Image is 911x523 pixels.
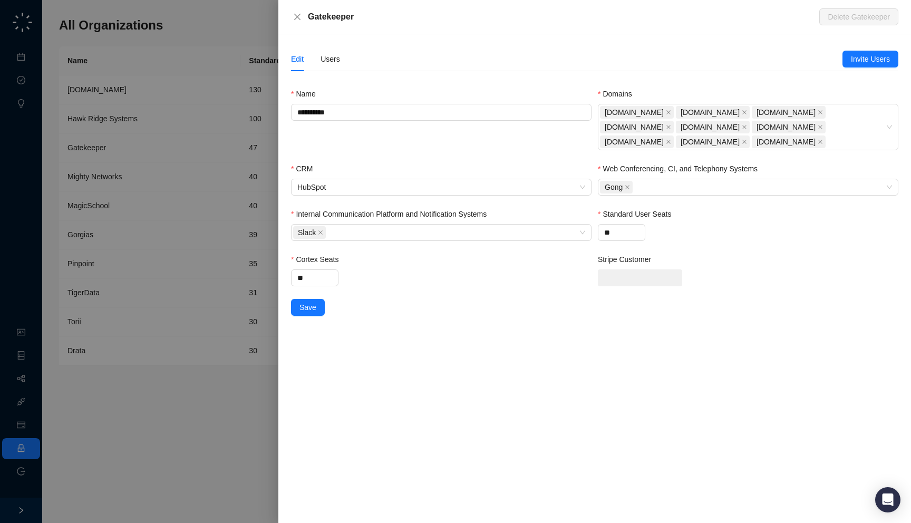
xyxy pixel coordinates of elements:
[666,124,671,130] span: close
[297,179,585,195] span: HubSpot
[818,110,823,115] span: close
[819,8,898,25] button: Delete Gatekeeper
[676,106,750,119] span: gatekeeperhq.io
[291,88,323,100] label: Name
[851,53,890,65] span: Invite Users
[605,181,623,193] span: Gong
[598,208,679,220] label: Standard User Seats
[292,270,338,286] input: Cortex Seats
[291,53,304,65] div: Edit
[600,106,674,119] span: gatekeeperhq.com
[321,53,340,65] div: Users
[818,139,823,144] span: close
[291,163,320,175] label: CRM
[625,185,630,190] span: close
[875,487,900,512] div: Open Intercom Messenger
[818,124,823,130] span: close
[600,135,674,148] span: gatekeeperhq.net
[293,226,326,239] span: Slack
[298,227,316,238] span: Slack
[828,138,830,146] input: Domains
[752,106,826,119] span: gatekeeper.io
[293,13,302,21] span: close
[600,121,674,133] span: gatekeepervclm.com
[742,139,747,144] span: close
[666,110,671,115] span: close
[600,181,633,193] span: Gong
[598,225,645,240] input: Standard User Seats
[635,183,637,191] input: Web Conferencing, CI, and Telephony Systems
[757,136,816,148] span: [DOMAIN_NAME]
[598,163,765,175] label: Web Conferencing, CI, and Telephony Systems
[681,121,740,133] span: [DOMAIN_NAME]
[676,135,750,148] span: usegatekeeper.com
[676,121,750,133] span: gatekeeperhq.co
[752,121,826,133] span: trygatekeeper.com
[742,124,747,130] span: close
[605,121,664,133] span: [DOMAIN_NAME]
[299,302,316,313] span: Save
[318,230,323,235] span: close
[605,106,664,118] span: [DOMAIN_NAME]
[752,135,826,148] span: gatekeeperclm.com
[742,110,747,115] span: close
[328,229,330,237] input: Internal Communication Platform and Notification Systems
[291,104,592,121] input: Name
[666,139,671,144] span: close
[291,254,346,265] label: Cortex Seats
[598,88,639,100] label: Domains
[308,11,819,23] div: Gatekeeper
[842,51,898,67] button: Invite Users
[291,11,304,23] button: Close
[291,299,325,316] button: Save
[605,136,664,148] span: [DOMAIN_NAME]
[757,121,816,133] span: [DOMAIN_NAME]
[291,208,494,220] label: Internal Communication Platform and Notification Systems
[598,254,658,265] label: Stripe Customer
[757,106,816,118] span: [DOMAIN_NAME]
[681,136,740,148] span: [DOMAIN_NAME]
[681,106,740,118] span: [DOMAIN_NAME]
